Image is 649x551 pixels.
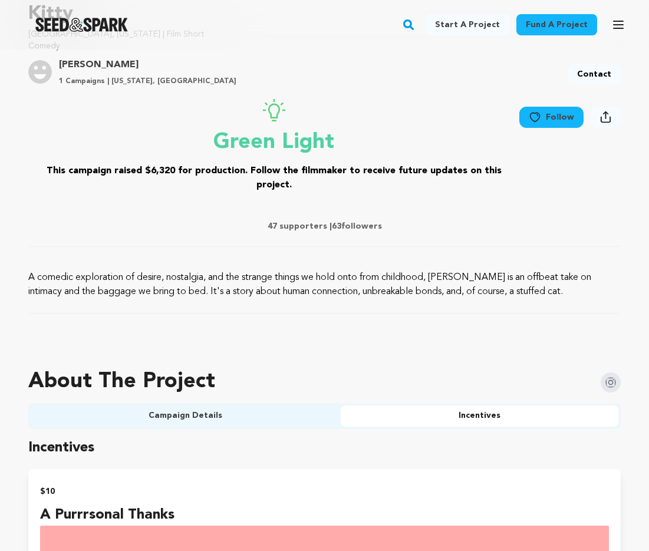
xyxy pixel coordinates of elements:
[28,164,519,192] h3: This campaign raised $6,320 for production. Follow the filmmaker to receive future updates on thi...
[568,64,621,85] a: Contact
[519,107,584,128] a: Follow
[35,18,128,32] img: Seed&Spark Logo Dark Mode
[31,405,341,427] button: Campaign Details
[40,504,609,526] h4: A Purrrsonal Thanks
[28,370,215,394] h1: About The Project
[40,483,609,500] h2: $10
[28,270,621,299] p: A comedic exploration of desire, nostalgia, and the strange things we hold onto from childhood, [...
[341,405,619,427] button: Incentives
[59,77,236,86] p: 1 Campaigns | [US_STATE], [GEOGRAPHIC_DATA]
[28,436,621,460] h1: Incentives
[28,220,621,232] p: 47 supporters | followers
[35,18,128,32] a: Seed&Spark Homepage
[426,14,509,35] a: Start a project
[59,58,236,72] a: Goto Emily Carvalheiro profile
[28,131,519,154] p: Green Light
[601,372,621,392] img: Seed&Spark Instagram Icon
[516,14,597,35] a: Fund a project
[28,60,52,84] img: user.png
[332,222,341,230] span: 63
